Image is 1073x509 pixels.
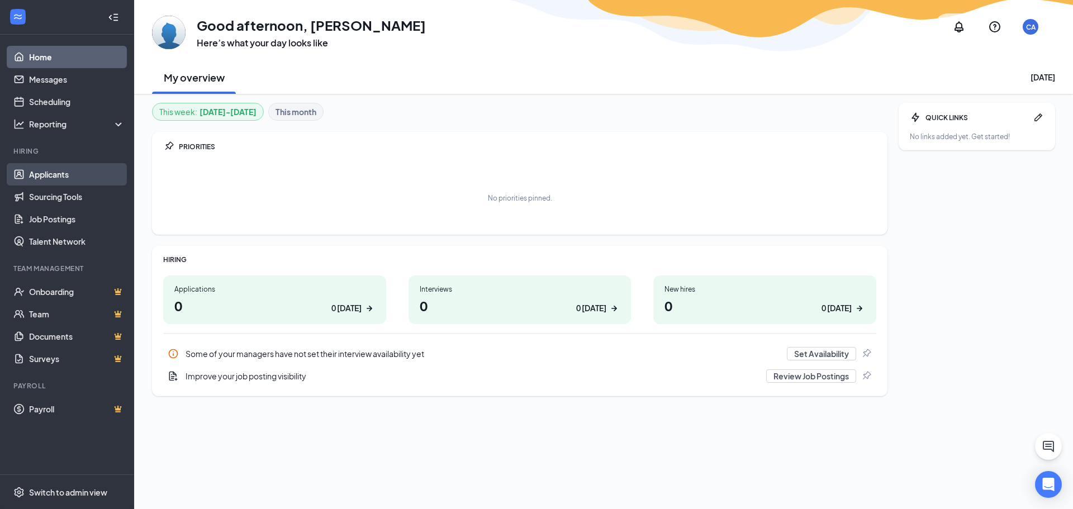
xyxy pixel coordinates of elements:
[163,275,386,324] a: Applications00 [DATE]ArrowRight
[29,230,125,253] a: Talent Network
[910,112,921,123] svg: Bolt
[29,398,125,420] a: PayrollCrown
[1033,112,1044,123] svg: Pen
[664,284,865,294] div: New hires
[29,91,125,113] a: Scheduling
[29,303,125,325] a: TeamCrown
[163,141,174,152] svg: Pin
[108,12,119,23] svg: Collapse
[168,370,179,382] svg: DocumentAdd
[664,296,865,315] h1: 0
[174,284,375,294] div: Applications
[1035,471,1062,498] div: Open Intercom Messenger
[197,37,426,49] h3: Here’s what your day looks like
[13,264,122,273] div: Team Management
[197,16,426,35] h1: Good afternoon, [PERSON_NAME]
[29,487,107,498] div: Switch to admin view
[168,348,179,359] svg: Info
[13,118,25,130] svg: Analysis
[29,163,125,185] a: Applicants
[854,303,865,314] svg: ArrowRight
[29,118,125,130] div: Reporting
[787,347,856,360] button: Set Availability
[364,303,375,314] svg: ArrowRight
[1042,440,1055,453] svg: ChatActive
[29,208,125,230] a: Job Postings
[409,275,632,324] a: Interviews00 [DATE]ArrowRight
[925,113,1028,122] div: QUICK LINKS
[163,342,876,365] div: Some of your managers have not set their interview availability yet
[766,369,856,383] button: Review Job Postings
[609,303,620,314] svg: ArrowRight
[13,487,25,498] svg: Settings
[488,193,552,203] div: No priorities pinned.
[653,275,876,324] a: New hires00 [DATE]ArrowRight
[29,280,125,303] a: OnboardingCrown
[29,185,125,208] a: Sourcing Tools
[163,365,876,387] a: DocumentAddImprove your job posting visibilityReview Job PostingsPin
[13,146,122,156] div: Hiring
[29,348,125,370] a: SurveysCrown
[13,381,122,391] div: Payroll
[179,142,876,151] div: PRIORITIES
[159,106,257,118] div: This week :
[164,70,225,84] h2: My overview
[186,370,759,382] div: Improve your job posting visibility
[420,284,620,294] div: Interviews
[200,106,257,118] b: [DATE] - [DATE]
[861,348,872,359] svg: Pin
[276,106,316,118] b: This month
[952,20,966,34] svg: Notifications
[163,365,876,387] div: Improve your job posting visibility
[1026,22,1036,32] div: CA
[576,302,606,314] div: 0 [DATE]
[29,325,125,348] a: DocumentsCrown
[29,68,125,91] a: Messages
[861,370,872,382] svg: Pin
[988,20,1001,34] svg: QuestionInfo
[174,296,375,315] h1: 0
[186,348,780,359] div: Some of your managers have not set their interview availability yet
[910,132,1044,141] div: No links added yet. Get started!
[1031,72,1055,83] div: [DATE]
[163,342,876,365] a: InfoSome of your managers have not set their interview availability yetSet AvailabilityPin
[1035,433,1062,460] button: ChatActive
[29,46,125,68] a: Home
[163,255,876,264] div: HIRING
[822,302,852,314] div: 0 [DATE]
[420,296,620,315] h1: 0
[331,302,362,314] div: 0 [DATE]
[12,11,23,22] svg: WorkstreamLogo
[152,16,186,49] img: Christin Arkenburgh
